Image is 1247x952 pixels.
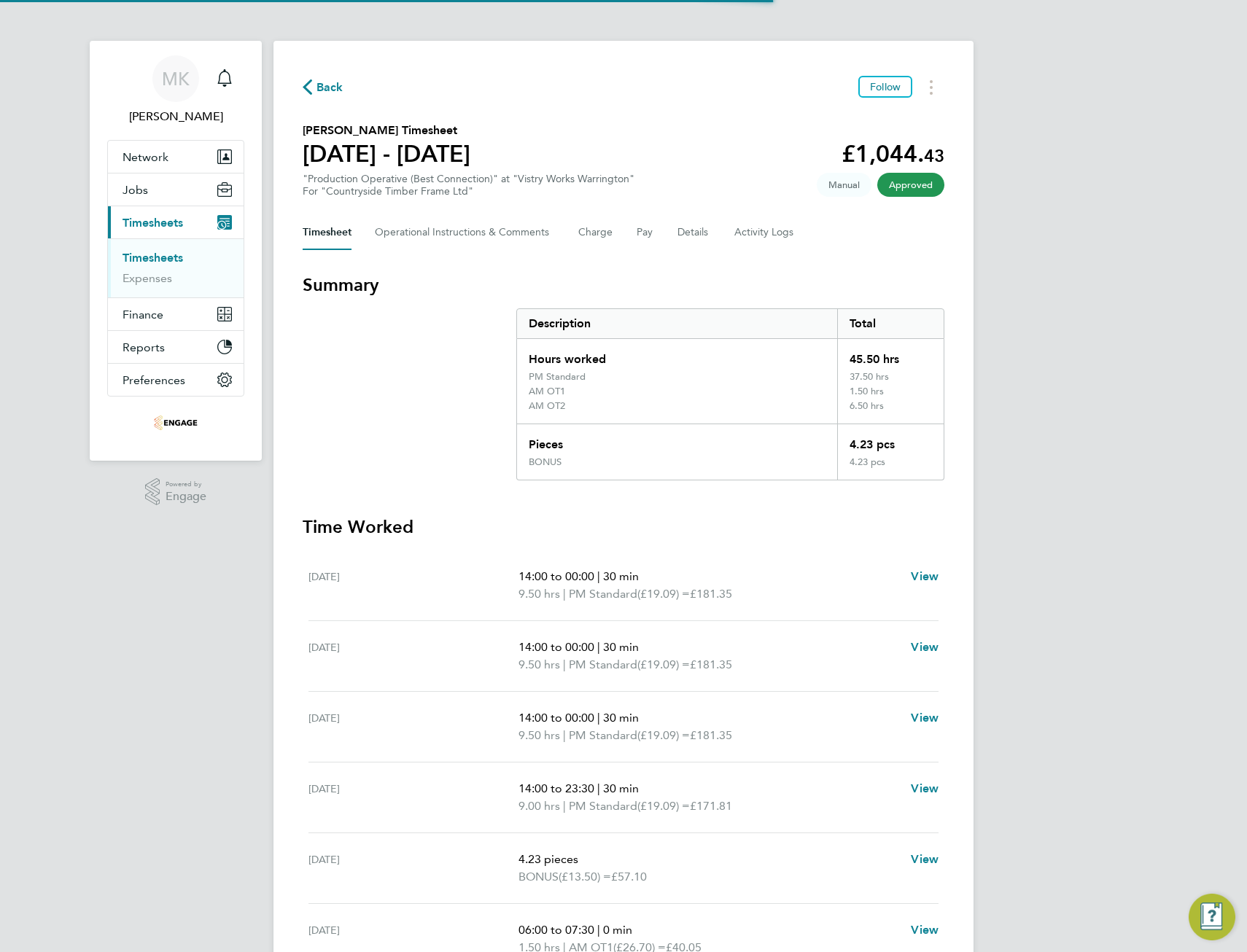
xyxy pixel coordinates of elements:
[529,386,565,397] div: AM OT1
[563,587,566,601] span: |
[518,868,559,886] span: BONUS
[603,781,639,795] span: 30 min
[918,76,944,98] button: Timesheets Menu
[578,215,613,250] button: Charge
[518,851,899,868] p: 4.23 pieces
[924,145,944,166] span: 43
[308,568,518,603] div: [DATE]
[563,728,566,742] span: |
[837,456,944,480] div: 4.23 pcs
[375,215,555,250] button: Operational Instructions & Comments
[637,799,690,813] span: (£19.09) =
[162,69,190,88] span: MK
[690,728,732,742] span: £181.35
[911,780,939,797] a: View
[123,340,165,354] span: Reports
[837,339,944,371] div: 45.50 hrs
[316,79,343,96] span: Back
[563,799,566,813] span: |
[518,728,560,742] span: 9.50 hrs
[123,373,185,387] span: Preferences
[563,658,566,671] span: |
[911,639,939,656] a: View
[837,386,944,400] div: 1.50 hrs
[911,781,939,795] span: View
[518,658,560,671] span: 9.50 hrs
[308,709,518,744] div: [DATE]
[518,923,594,937] span: 06:00 to 07:30
[308,780,518,815] div: [DATE]
[858,76,912,98] button: Follow
[911,923,939,937] span: View
[516,308,944,480] div: Summary
[817,173,871,197] span: This timesheet was manually created.
[637,728,690,742] span: (£19.09) =
[603,569,639,583] span: 30 min
[690,658,732,671] span: £181.35
[529,371,586,383] div: PM Standard
[569,656,637,674] span: PM Standard
[637,215,654,250] button: Pay
[108,173,244,206] button: Jobs
[677,215,711,250] button: Details
[303,173,634,198] div: "Production Operative (Best Connection)" at "Vistry Works Warrington"
[303,139,470,168] h1: [DATE] - [DATE]
[911,921,939,939] a: View
[518,640,594,654] span: 14:00 to 00:00
[842,140,944,168] app-decimal: £1,044.
[690,587,732,601] span: £181.35
[517,339,837,371] div: Hours worked
[108,141,244,173] button: Network
[107,108,244,125] span: Monika Kosiorowska
[517,424,837,456] div: Pieces
[90,41,262,461] nav: Main navigation
[529,400,565,412] div: AM OT2
[529,456,562,468] div: BONUS
[569,727,637,744] span: PM Standard
[108,298,244,330] button: Finance
[303,515,944,539] h3: Time Worked
[108,331,244,363] button: Reports
[597,569,600,583] span: |
[308,639,518,674] div: [DATE]
[145,478,207,506] a: Powered byEngage
[166,478,206,491] span: Powered by
[303,122,470,139] h2: [PERSON_NAME] Timesheet
[597,640,600,654] span: |
[166,491,206,503] span: Engage
[597,781,600,795] span: |
[303,273,944,297] h3: Summary
[154,411,198,434] img: thebestconnection-logo-retina.png
[303,185,634,198] div: For "Countryside Timber Frame Ltd"
[603,923,632,937] span: 0 min
[837,424,944,456] div: 4.23 pcs
[517,309,837,338] div: Description
[611,870,647,883] span: £57.10
[123,271,172,285] a: Expenses
[911,851,939,868] a: View
[303,78,343,96] button: Back
[308,851,518,886] div: [DATE]
[911,640,939,654] span: View
[597,923,600,937] span: |
[123,251,183,265] a: Timesheets
[734,215,796,250] button: Activity Logs
[518,569,594,583] span: 14:00 to 00:00
[911,569,939,583] span: View
[911,711,939,725] span: View
[569,585,637,603] span: PM Standard
[569,797,637,815] span: PM Standard
[123,150,168,164] span: Network
[518,781,594,795] span: 14:00 to 23:30
[108,364,244,396] button: Preferences
[690,799,732,813] span: £171.81
[123,308,163,321] span: Finance
[911,709,939,727] a: View
[1189,894,1235,940] button: Engage Resource Center
[837,400,944,424] div: 6.50 hrs
[303,215,351,250] button: Timesheet
[637,587,690,601] span: (£19.09) =
[837,309,944,338] div: Total
[518,799,560,813] span: 9.00 hrs
[107,411,244,434] a: Go to home page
